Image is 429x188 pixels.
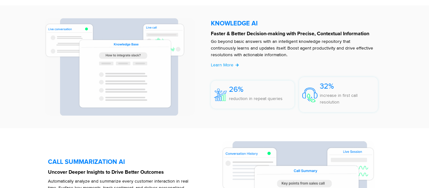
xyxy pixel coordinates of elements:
[320,92,378,105] p: increase in first call resolution
[211,20,381,27] h5: KNOWLEDGE AI​​
[229,85,244,94] span: 26%
[211,62,233,68] span: Learn More
[214,89,227,101] img: 26%
[48,159,215,165] h5: CALL SUMMARIZATION AI
[211,62,239,68] a: Learn More
[320,82,334,91] span: 32%
[302,88,318,102] img: 32%
[229,95,283,102] p: reduction in repeat queries
[48,170,164,175] strong: Uncover Deeper Insights to Drive Better Outcomes
[211,38,375,58] p: Go beyond basic answers with an intelligent knowledge repository that continuously learns and upd...
[211,31,369,36] strong: Faster & Better Decision-making with Precise, Contextual Information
